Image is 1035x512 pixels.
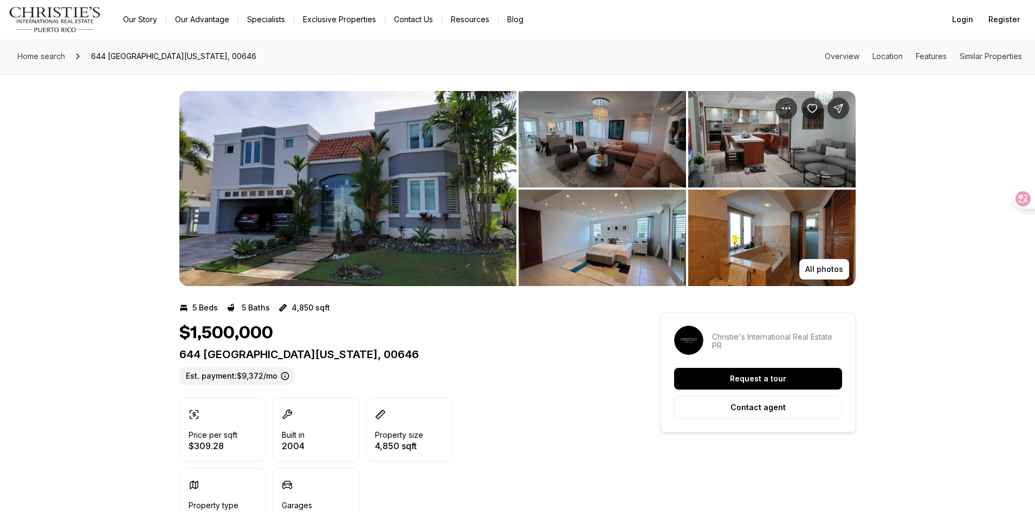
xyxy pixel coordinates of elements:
button: All photos [799,259,849,280]
button: Contact Us [385,12,442,27]
button: Save Property: 644 GOLFO DE ALASKA [801,98,823,119]
p: 644 [GEOGRAPHIC_DATA][US_STATE], 00646 [179,348,622,361]
button: Contact agent [674,396,842,419]
a: Resources [442,12,498,27]
a: Our Story [114,12,166,27]
a: Skip to: Overview [825,51,859,61]
p: Property type [189,501,238,510]
button: View image gallery [179,91,516,286]
li: 2 of 4 [519,91,856,286]
p: Built in [282,431,305,439]
button: View image gallery [519,91,686,187]
a: Skip to: Features [916,51,947,61]
span: Home search [17,51,65,61]
h1: $1,500,000 [179,323,273,344]
button: Register [982,9,1026,30]
button: Property options [775,98,797,119]
a: Our Advantage [166,12,238,27]
p: 5 Baths [242,303,270,312]
button: View image gallery [688,91,856,187]
button: Login [946,9,980,30]
button: View image gallery [519,190,686,286]
p: 2004 [282,442,305,450]
p: 4,850 sqft [292,303,330,312]
a: Home search [13,48,69,65]
nav: Page section menu [825,52,1022,61]
p: All photos [805,265,843,274]
button: View image gallery [688,190,856,286]
li: 1 of 4 [179,91,516,286]
p: Contact agent [730,403,786,412]
p: Garages [282,501,312,510]
button: Share Property: 644 GOLFO DE ALASKA [827,98,849,119]
span: 644 [GEOGRAPHIC_DATA][US_STATE], 00646 [87,48,261,65]
button: 5 Baths [227,299,270,316]
span: Login [952,15,973,24]
span: Register [988,15,1020,24]
p: 4,850 sqft [375,442,423,450]
p: 5 Beds [192,303,218,312]
p: Request a tour [730,374,786,383]
div: Listing Photos [179,91,856,286]
a: Exclusive Properties [294,12,385,27]
button: Request a tour [674,368,842,390]
p: Price per sqft [189,431,237,439]
a: Skip to: Location [872,51,903,61]
p: Christie's International Real Estate PR [712,333,842,350]
a: Skip to: Similar Properties [960,51,1022,61]
label: Est. payment: $9,372/mo [179,367,294,385]
p: Property size [375,431,423,439]
a: Specialists [238,12,294,27]
a: Blog [499,12,532,27]
p: $309.28 [189,442,237,450]
img: logo [9,7,101,33]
